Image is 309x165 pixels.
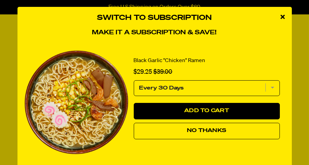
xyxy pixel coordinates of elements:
div: Switch to Subscription [24,44,285,161]
a: Black Garlic "Chicken" Ramen [134,57,205,64]
span: $39.00 [154,69,173,75]
span: No Thanks [187,128,226,133]
h4: Make it a subscription & save! [24,29,285,37]
button: No Thanks [134,123,280,139]
div: close modal [274,7,292,27]
button: Add to Cart [134,103,280,119]
span: Add to Cart [184,108,229,114]
iframe: Marketing Popup [3,134,64,162]
select: subscription frequency [134,80,280,96]
img: View Black Garlic "Chicken" Ramen [24,50,129,154]
span: $29.25 [134,69,152,75]
h3: Switch to Subscription [24,14,285,22]
div: 1 of 1 [24,44,285,161]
